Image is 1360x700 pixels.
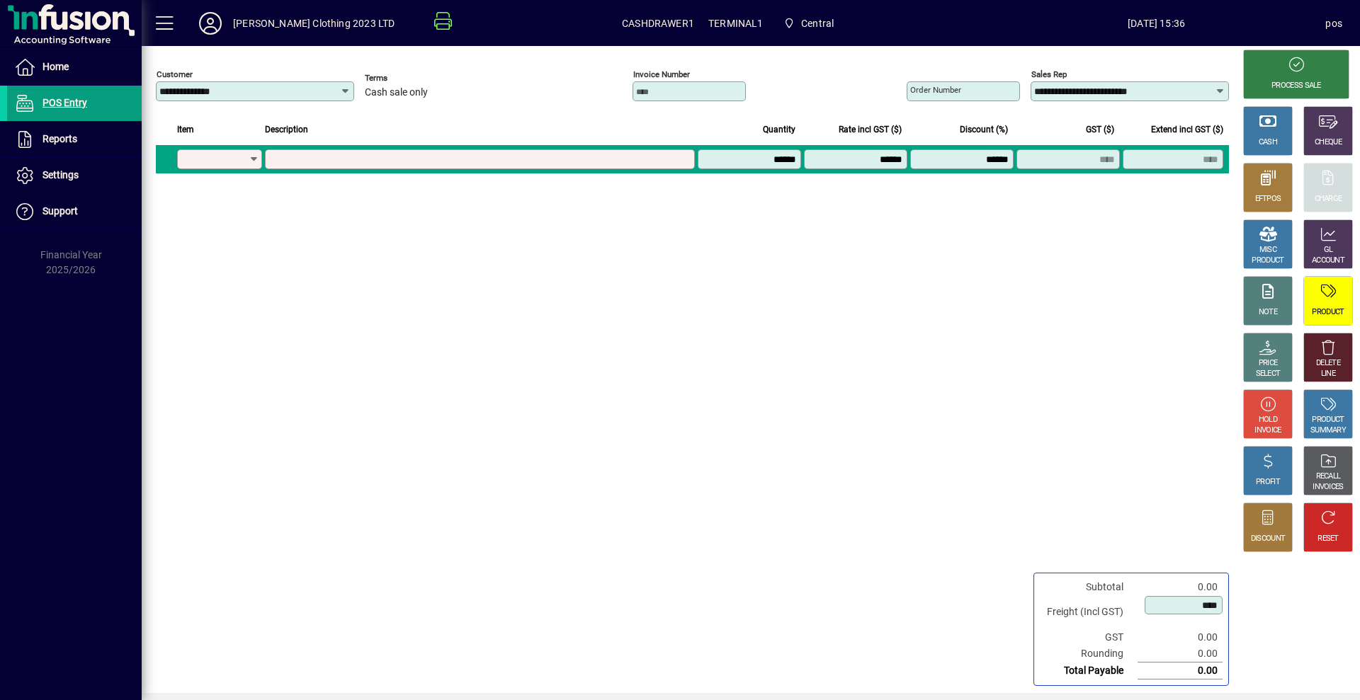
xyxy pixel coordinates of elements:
[1040,595,1138,629] td: Freight (Incl GST)
[7,50,142,85] a: Home
[1312,415,1344,425] div: PRODUCT
[1313,482,1343,493] div: INVOICES
[708,12,764,35] span: TERMINAL1
[233,12,395,35] div: [PERSON_NAME] Clothing 2023 LTD
[188,11,233,36] button: Profile
[1324,245,1333,256] div: GL
[1138,662,1223,679] td: 0.00
[910,85,961,95] mat-label: Order number
[1040,662,1138,679] td: Total Payable
[177,122,194,137] span: Item
[1315,137,1342,148] div: CHEQUE
[1040,629,1138,646] td: GST
[839,122,902,137] span: Rate incl GST ($)
[1138,629,1223,646] td: 0.00
[1310,425,1346,436] div: SUMMARY
[1259,358,1278,369] div: PRICE
[1259,137,1277,148] div: CASH
[365,87,428,98] span: Cash sale only
[1256,477,1280,488] div: PROFIT
[7,158,142,193] a: Settings
[1256,369,1281,379] div: SELECT
[1138,646,1223,662] td: 0.00
[7,122,142,157] a: Reports
[763,122,795,137] span: Quantity
[1251,534,1285,544] div: DISCOUNT
[1259,245,1276,256] div: MISC
[42,61,69,72] span: Home
[622,12,694,35] span: CASHDRAWER1
[1252,256,1283,266] div: PRODUCT
[1321,369,1335,379] div: LINE
[1271,81,1321,91] div: PROCESS SALE
[1086,122,1114,137] span: GST ($)
[1254,425,1281,436] div: INVOICE
[987,12,1326,35] span: [DATE] 15:36
[365,74,450,83] span: Terms
[42,97,87,108] span: POS Entry
[265,122,308,137] span: Description
[42,205,78,217] span: Support
[1312,307,1344,318] div: PRODUCT
[42,133,77,144] span: Reports
[157,69,193,79] mat-label: Customer
[778,11,840,36] span: Central
[1151,122,1223,137] span: Extend incl GST ($)
[633,69,690,79] mat-label: Invoice number
[1316,358,1340,369] div: DELETE
[42,169,79,180] span: Settings
[1316,471,1341,482] div: RECALL
[960,122,1008,137] span: Discount (%)
[1255,194,1281,205] div: EFTPOS
[1315,194,1342,205] div: CHARGE
[1040,646,1138,662] td: Rounding
[1259,415,1277,425] div: HOLD
[7,194,142,229] a: Support
[1259,307,1277,318] div: NOTE
[801,12,834,35] span: Central
[1138,579,1223,595] td: 0.00
[1317,534,1339,544] div: RESET
[1040,579,1138,595] td: Subtotal
[1325,12,1342,35] div: pos
[1031,69,1067,79] mat-label: Sales rep
[1312,256,1344,266] div: ACCOUNT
